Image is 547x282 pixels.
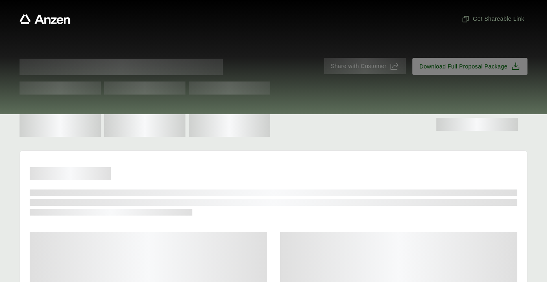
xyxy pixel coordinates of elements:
span: Proposal for [20,59,223,75]
span: Get Shareable Link [462,15,524,23]
span: Test [20,82,101,95]
span: Share with Customer [331,62,386,70]
button: Get Shareable Link [458,11,527,26]
span: Test [189,82,270,95]
a: Anzen website [20,14,70,24]
span: Test [104,82,185,95]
